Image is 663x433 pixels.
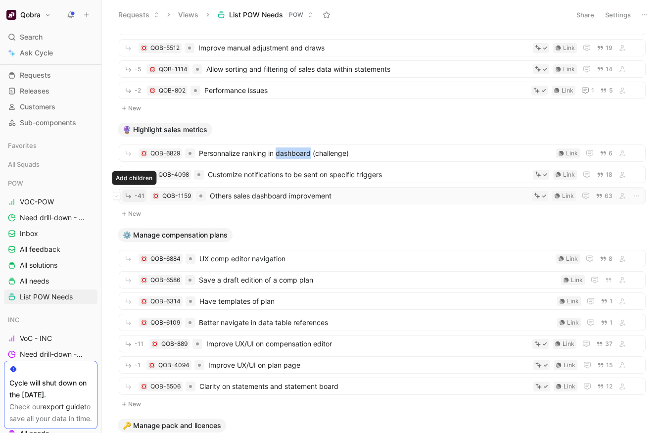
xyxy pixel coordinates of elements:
[141,320,147,326] img: 💢
[158,170,189,180] div: QOB-4098
[119,60,646,78] a: -5💢QOB-1114Allow sorting and filtering of sales data within statementsLink14
[4,46,97,60] a: Ask Cycle
[20,213,85,223] span: Need drill-down - POW
[204,85,527,96] span: Performance issues
[114,228,651,411] div: ⚙️ Manage compensation plansNew
[4,289,97,304] a: List POW Needs
[208,169,529,181] span: Customize notifications to be sent on specific triggers
[153,193,159,199] img: 💢
[4,242,97,257] a: All feedback
[159,64,188,74] div: QOB-1114
[208,359,529,371] span: Improve UX/UI on plan page
[606,362,613,368] span: 15
[141,298,147,305] div: 💢
[20,118,76,128] span: Sub-components
[149,87,156,94] button: 💢
[122,63,143,75] button: -5
[149,172,155,178] img: 💢
[563,339,574,349] div: Link
[122,337,145,350] button: -11
[4,210,97,225] a: Need drill-down - POW
[610,320,613,326] span: 1
[4,194,97,209] a: VOC-POW
[599,317,615,328] button: 1
[20,244,60,254] span: All feedback
[609,88,613,94] span: 5
[141,150,147,157] div: 💢
[591,88,594,94] span: 1
[141,277,147,283] img: 💢
[4,157,97,172] div: All Squads
[564,382,575,391] div: Link
[606,66,613,72] span: 14
[152,192,159,199] button: 💢
[595,169,615,180] button: 18
[149,362,155,368] img: 💢
[150,382,181,391] div: QOB-5506
[562,191,574,201] div: Link
[598,148,615,159] button: 6
[598,85,615,96] button: 5
[149,66,156,73] button: 💢
[594,338,615,349] button: 37
[141,45,147,51] div: 💢
[141,298,147,304] img: 💢
[210,190,528,202] span: Others sales dashboard improvement
[141,255,147,262] button: 💢
[119,292,646,310] a: 💢QOB-6314Have templates of planLink1
[4,258,97,273] a: All solutions
[150,318,180,328] div: QOB-6109
[20,102,55,112] span: Customers
[199,147,552,159] span: Personnalize ranking in dashboard (challenge)
[122,168,142,181] button: -1
[122,359,142,371] button: -1
[199,274,557,286] span: Save a draft edition of a comp plan
[20,31,43,43] span: Search
[119,187,646,204] a: -41💢QOB-1159Others sales dashboard improvementLink63
[199,253,552,265] span: UX comp editor navigation
[148,171,155,178] div: 💢
[579,85,596,96] button: 1
[598,253,615,264] button: 8
[161,339,188,349] div: QOB-889
[119,378,646,395] a: 💢QOB-5506Clarity on statements and statement boardLink12
[123,125,207,135] span: 🔮 Highlight sales metrics
[141,256,147,262] img: 💢
[8,178,23,188] span: POW
[571,275,583,285] div: Link
[135,172,141,178] span: -1
[150,254,181,264] div: QOB-6884
[4,30,97,45] div: Search
[118,398,647,410] button: New
[118,419,226,433] button: 🔑 Manage pack and licences
[601,8,635,22] button: Settings
[206,63,529,75] span: Allow sorting and filtering of sales data within statements
[141,277,147,284] button: 💢
[150,296,181,306] div: QOB-6314
[20,197,54,207] span: VOC-POW
[606,172,613,178] span: 18
[4,226,97,241] a: Inbox
[119,166,646,183] a: -1💢QOB-4098Customize notifications to be sent on specific triggersLink18
[135,193,144,199] span: -41
[149,66,155,72] img: 💢
[4,138,97,153] div: Favorites
[595,381,615,392] button: 12
[6,10,16,20] img: Qobra
[567,318,579,328] div: Link
[135,88,141,94] span: -2
[4,176,97,304] div: POWVOC-POWNeed drill-down - POWInboxAll feedbackAll solutionsAll needsList POW Needs
[605,341,613,347] span: 37
[4,176,97,191] div: POW
[150,275,180,285] div: QOB-6586
[148,362,155,369] div: 💢
[566,254,578,264] div: Link
[118,102,647,114] button: New
[4,68,97,83] a: Requests
[564,360,575,370] div: Link
[594,191,615,201] button: 63
[141,383,147,390] button: 💢
[595,64,615,75] button: 14
[20,10,41,19] h1: Qobra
